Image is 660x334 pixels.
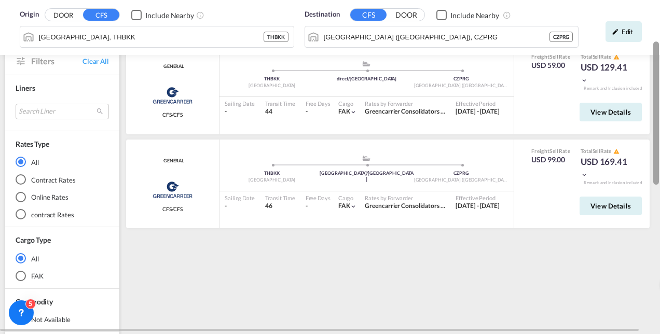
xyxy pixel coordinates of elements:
md-icon: icon-chevron-down [581,171,588,178]
span: Greencarrier Consolidators ([GEOGRAPHIC_DATA]) [365,202,508,210]
div: direct/[GEOGRAPHIC_DATA] [319,76,414,82]
div: 01 Oct 2025 - 31 Oct 2025 [456,107,500,116]
button: CFS [350,9,387,21]
span: FAK [338,107,350,115]
div: Contract / Rate Agreement / Tariff / Spot Pricing Reference Number: GENERAL [161,63,184,70]
div: Total Rate [581,147,632,156]
div: Sailing Date [225,100,255,107]
md-icon: assets/icons/custom/ship-fill.svg [360,156,373,161]
div: [GEOGRAPHIC_DATA] [225,177,319,184]
input: Search by Port [39,29,264,45]
div: Rates by Forwarder [365,100,445,107]
div: THBKK [264,32,288,42]
div: - [225,107,255,116]
md-radio-button: Contract Rates [16,174,109,185]
div: USD 99.00 [531,155,570,165]
div: Freight Rate [531,53,570,60]
md-icon: icon-pencil [612,28,619,35]
div: Effective Period [456,194,500,202]
md-checkbox: Checkbox No Ink [436,9,499,20]
md-checkbox: Checkbox No Ink [131,9,194,20]
div: Remark and Inclusion included [576,180,650,186]
span: Clear All [82,57,109,66]
span: View Details [590,202,631,210]
div: - [225,202,255,211]
md-icon: Unchecked: Ignores neighbouring ports when fetching rates.Checked : Includes neighbouring ports w... [196,11,204,19]
span: Sell [593,148,601,154]
img: Greencarrier Consolidators [149,82,196,108]
span: Commodity [16,297,53,306]
md-icon: icon-chevron-down [581,77,588,84]
span: Destination [305,9,340,20]
div: Rates Type [16,139,49,149]
div: [GEOGRAPHIC_DATA] ([GEOGRAPHIC_DATA]) [414,177,508,184]
span: [DATE] - [DATE] [456,107,500,115]
button: icon-alert [612,53,620,61]
span: Greencarrier Consolidators ([GEOGRAPHIC_DATA]) [365,107,508,115]
div: CZPRG [414,170,508,177]
div: Include Nearby [450,10,499,21]
span: GENERAL [161,158,184,164]
div: 01 Oct 2025 - 31 Oct 2025 [456,202,500,211]
md-input-container: Bangkok, THBKK [20,26,294,47]
div: Greencarrier Consolidators (Czech Republic) [365,202,445,211]
div: THBKK [225,170,319,177]
md-icon: icon-alert [613,148,620,155]
md-icon: icon-alert [613,54,620,60]
div: [GEOGRAPHIC_DATA] ([GEOGRAPHIC_DATA]) [414,82,508,89]
div: USD 169.41 [581,156,632,180]
md-radio-button: All [16,253,109,263]
div: Cargo [338,100,357,107]
md-radio-button: FAK [16,271,109,281]
md-radio-button: contract Rates [16,210,109,220]
button: CFS [83,9,119,21]
div: not available [31,315,71,324]
div: Freight Rate [531,147,570,155]
div: Transit Time [265,194,295,202]
md-icon: icon-chevron-down [350,203,357,210]
span: [DATE] - [DATE] [456,202,500,210]
button: DOOR [45,9,81,21]
md-input-container: Prague (Praha), CZPRG [305,26,579,47]
span: Origin [20,9,38,20]
div: Cargo [338,194,357,202]
div: THBKK [225,76,319,82]
div: USD 129.41 [581,61,632,86]
input: Search by Port [324,29,549,45]
div: 44 [265,107,295,116]
div: - [306,202,308,211]
div: Free Days [306,100,331,107]
span: Liners [16,83,35,92]
md-icon: assets/icons/custom/ship-fill.svg [360,61,373,66]
div: USD 59.00 [531,60,570,71]
span: CFS/CFS [162,111,183,118]
div: CZPRG [414,76,508,82]
button: View Details [580,197,642,215]
span: View Details [590,108,631,116]
div: Contract / Rate Agreement / Tariff / Spot Pricing Reference Number: GENERAL [161,158,184,164]
div: Free Days [306,194,331,202]
div: Sailing Date [225,194,255,202]
div: Effective Period [456,100,500,107]
span: Sell [549,148,558,154]
div: Rates by Forwarder [365,194,445,202]
div: 46 [265,202,295,211]
div: CZPRG [549,32,573,42]
div: [GEOGRAPHIC_DATA]/[GEOGRAPHIC_DATA] [319,170,414,183]
button: icon-alert [612,147,620,155]
div: Total Rate [581,53,632,61]
md-radio-button: Online Rates [16,192,109,202]
div: Include Nearby [145,10,194,21]
img: Greencarrier Consolidators [149,177,196,203]
span: FAK [338,202,350,210]
button: View Details [580,103,642,121]
md-radio-button: All [16,157,109,167]
span: Filters [31,55,82,67]
div: Remark and Inclusion included [576,86,650,91]
div: - [306,107,308,116]
div: Cargo Type [16,235,51,245]
button: DOOR [388,9,424,21]
div: [GEOGRAPHIC_DATA] [225,82,319,89]
md-icon: Unchecked: Ignores neighbouring ports when fetching rates.Checked : Includes neighbouring ports w... [503,11,511,19]
span: Sell [593,53,601,60]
